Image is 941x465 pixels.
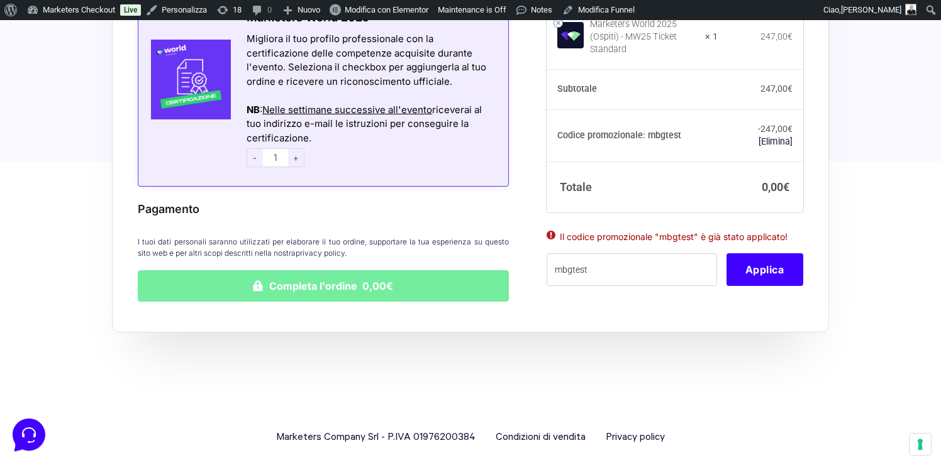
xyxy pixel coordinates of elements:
button: Messaggi [87,349,165,378]
span: € [788,84,793,94]
span: [PERSON_NAME] [841,5,901,14]
a: Condizioni di vendita [496,429,586,446]
button: Home [10,349,87,378]
span: - [247,148,263,167]
span: Nelle settimane successive all'evento [262,104,432,116]
span: Le tue conversazioni [20,50,107,60]
input: 1 [263,148,288,167]
h3: Pagamento [138,200,509,217]
h2: Ciao da Marketers 👋 [10,10,211,30]
a: privacy policy [296,248,345,258]
button: Inizia una conversazione [20,106,231,131]
span: Trova una risposta [20,156,98,166]
span: Inizia una conversazione [82,113,186,123]
p: I tuoi dati personali saranno utilizzati per elaborare il tuo ordine, supportare la tua esperienz... [138,236,509,259]
strong: × 1 [705,31,718,43]
th: Codice promozionale: mbgtest [547,109,718,162]
input: Coupon [547,253,717,286]
a: Rimuovi il codice promozionale mbgtest [759,136,793,146]
bdi: 0,00 [762,180,789,194]
li: Il codice promozionale "mbgtest" è già stato applicato! [560,230,790,243]
th: Totale [547,162,718,212]
div: Marketers World 2025 (Ospiti) - MW25 Ticket Standard [590,18,697,56]
span: 247,00 [760,124,793,134]
span: Marketers Company Srl - P.IVA 01976200384 [276,429,476,446]
img: Certificazione-MW24-300x300-1.jpg [138,40,231,119]
a: Live [120,4,141,16]
img: Marketers World 2025 (Ospiti) - MW25 Ticket Standard [557,22,584,48]
p: Aiuto [194,367,212,378]
input: Cerca un articolo... [28,183,206,195]
a: Apri Centro Assistenza [134,156,231,166]
p: Home [38,367,59,378]
bdi: 247,00 [760,84,793,94]
span: € [788,31,793,41]
strong: NB [247,104,260,116]
bdi: 247,00 [760,31,793,41]
span: € [783,180,789,194]
th: Subtotale [547,70,718,110]
img: dark [60,70,86,96]
p: Messaggi [109,367,143,378]
td: - [718,109,803,162]
img: dark [20,70,45,96]
div: Azioni del messaggio [247,89,493,103]
button: Le tue preferenze relative al consenso per le tecnologie di tracciamento [910,434,931,455]
a: Privacy policy [606,429,665,446]
div: Migliora il tuo profilo professionale con la certificazione delle competenze acquisite durante l'... [247,32,493,89]
span: Modifica con Elementor [345,5,428,14]
iframe: Customerly Messenger Launcher [10,416,48,454]
span: + [288,148,304,167]
button: Aiuto [164,349,242,378]
img: dark [40,70,65,96]
button: Applica [727,253,803,286]
span: € [788,124,793,134]
button: Completa l'ordine 0,00€ [138,270,509,302]
div: : riceverai al tuo indirizzo e-mail le istruzioni per conseguire la certificazione. [247,103,493,146]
